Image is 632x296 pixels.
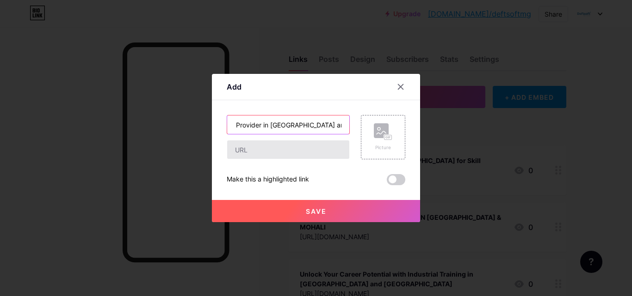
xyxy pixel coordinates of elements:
span: Save [306,207,327,215]
input: Title [227,115,349,134]
div: Add [227,81,242,92]
button: Save [212,200,420,222]
div: Make this a highlighted link [227,174,309,185]
div: Picture [374,144,392,151]
input: URL [227,140,349,159]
